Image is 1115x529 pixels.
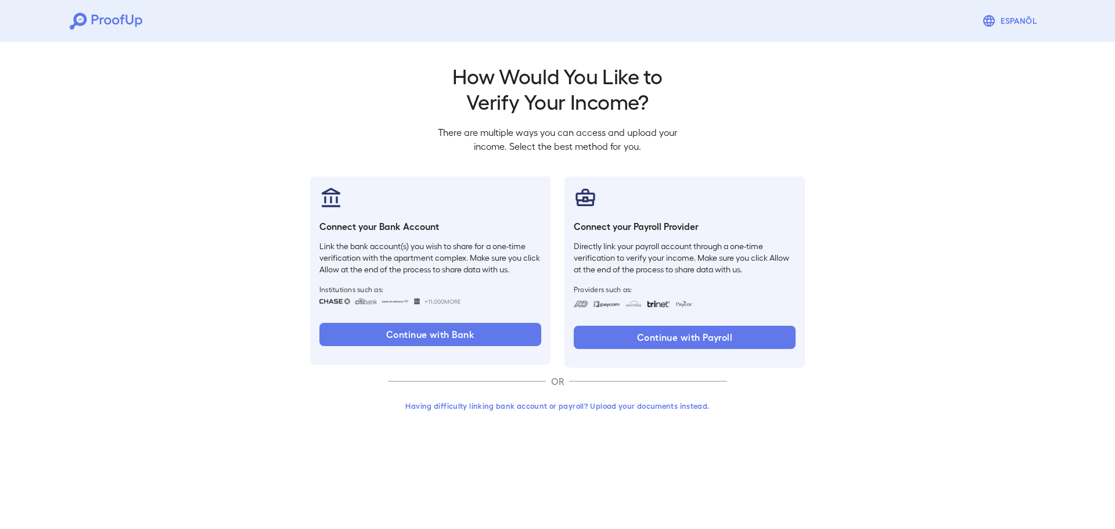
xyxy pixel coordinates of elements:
img: workday.svg [625,301,642,307]
button: Having difficulty linking bank account or payroll? Upload your documents instead. [388,395,727,416]
p: Link the bank account(s) you wish to share for a one-time verification with the apartment complex... [319,240,541,275]
button: Continue with Bank [319,323,541,346]
p: OR [546,375,569,388]
img: paycom.svg [593,301,621,307]
img: bankOfAmerica.svg [382,298,409,304]
button: Continue with Payroll [574,326,796,349]
img: wellsfargo.svg [414,298,420,304]
h2: How Would You Like to Verify Your Income? [429,63,686,114]
img: chase.svg [319,298,350,304]
p: There are multiple ways you can access and upload your income. Select the best method for you. [429,125,686,153]
h6: Connect your Bank Account [319,219,541,233]
span: +11,000 More [425,297,461,306]
img: paycon.svg [675,301,693,307]
span: Providers such as: [574,285,796,294]
img: payrollProvider.svg [574,186,597,209]
button: Espanõl [977,9,1045,33]
img: adp.svg [574,301,588,307]
img: citibank.svg [355,298,377,304]
img: bankAccount.svg [319,186,343,209]
h6: Connect your Payroll Provider [574,219,796,233]
p: Directly link your payroll account through a one-time verification to verify your income. Make su... [574,240,796,275]
img: trinet.svg [647,301,670,307]
span: Institutions such as: [319,285,541,294]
